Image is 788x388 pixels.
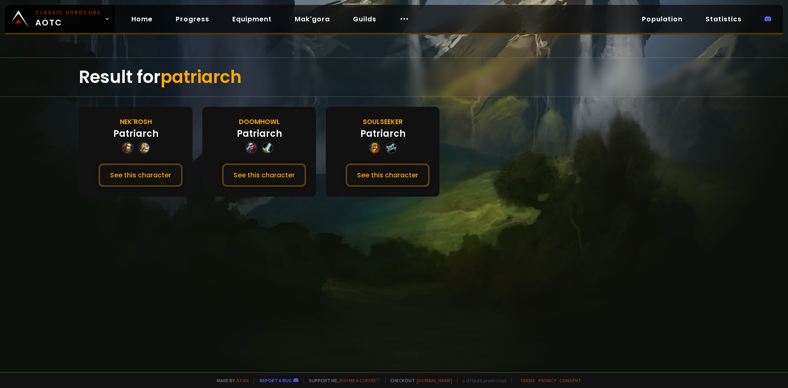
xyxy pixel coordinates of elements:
div: Patriarch [360,127,405,140]
a: Consent [559,377,581,383]
div: Soulseeker [363,117,403,127]
button: See this character [346,163,430,187]
a: Privacy [538,377,556,383]
span: Support me, [303,377,380,383]
button: See this character [222,163,306,187]
a: a fan [236,377,249,383]
a: Statistics [699,11,748,28]
a: Home [125,11,159,28]
span: patriarch [160,65,242,89]
a: Guilds [346,11,383,28]
div: Patriarch [237,127,282,140]
a: [DOMAIN_NAME] [417,377,452,383]
a: Terms [520,377,535,383]
span: v. d752d5 - production [457,377,506,383]
span: AOTC [35,9,101,29]
div: Patriarch [113,127,158,140]
a: Mak'gora [288,11,337,28]
a: Report a bug [260,377,292,383]
a: Classic HardcoreAOTC [5,5,115,33]
a: Progress [169,11,216,28]
small: Classic Hardcore [35,9,101,16]
span: Made by [212,377,249,383]
a: Equipment [226,11,278,28]
span: Checkout [385,377,452,383]
div: Nek'Rosh [120,117,152,127]
div: Result for [79,58,709,96]
a: Population [635,11,689,28]
a: Buy me a coffee [339,377,380,383]
div: Doomhowl [239,117,280,127]
button: See this character [98,163,183,187]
